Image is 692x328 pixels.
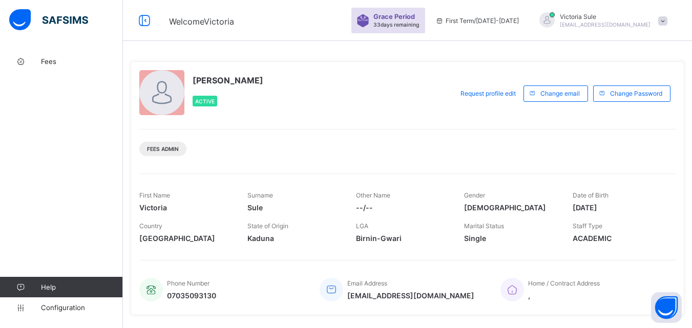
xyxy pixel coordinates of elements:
button: Open asap [651,292,682,323]
span: [EMAIL_ADDRESS][DOMAIN_NAME] [560,21,651,28]
span: Home / Contract Address [528,279,600,287]
span: Grace Period [373,13,415,20]
span: [GEOGRAPHIC_DATA] [139,234,232,243]
span: ACADEMIC [573,234,665,243]
span: Kaduna [247,234,340,243]
img: safsims [9,9,88,31]
span: Email Address [347,279,387,287]
span: Welcome Victoria [169,16,234,27]
span: Configuration [41,303,122,312]
span: , [528,291,600,300]
span: Fees Admin [147,146,179,152]
span: Single [464,234,557,243]
span: 07035093130 [167,291,216,300]
div: VictoriaSule [529,12,673,29]
span: Surname [247,191,273,199]
span: Marital Status [464,222,504,230]
span: Fees [41,57,123,65]
span: LGA [356,222,368,230]
span: Gender [464,191,485,199]
span: 33 days remaining [373,21,419,28]
span: Country [139,222,162,230]
span: Active [195,98,215,104]
span: Staff Type [573,222,602,230]
span: Other Name [356,191,390,199]
span: [DEMOGRAPHIC_DATA] [464,203,557,212]
span: First Name [139,191,170,199]
span: Victoria Sule [560,13,651,20]
span: Change Password [610,90,662,97]
span: Victoria [139,203,232,212]
span: [EMAIL_ADDRESS][DOMAIN_NAME] [347,291,474,300]
span: Date of Birth [573,191,609,199]
span: Request profile edit [460,90,516,97]
img: sticker-purple.71386a28dfed39d6af7621340158ba97.svg [357,14,369,27]
span: State of Origin [247,222,288,230]
span: [PERSON_NAME] [193,75,263,85]
span: [DATE] [573,203,665,212]
span: Change email [540,90,580,97]
span: Help [41,283,122,291]
span: --/-- [356,203,449,212]
span: session/term information [435,17,519,25]
span: Birnin-Gwari [356,234,449,243]
span: Phone Number [167,279,209,287]
span: Sule [247,203,340,212]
